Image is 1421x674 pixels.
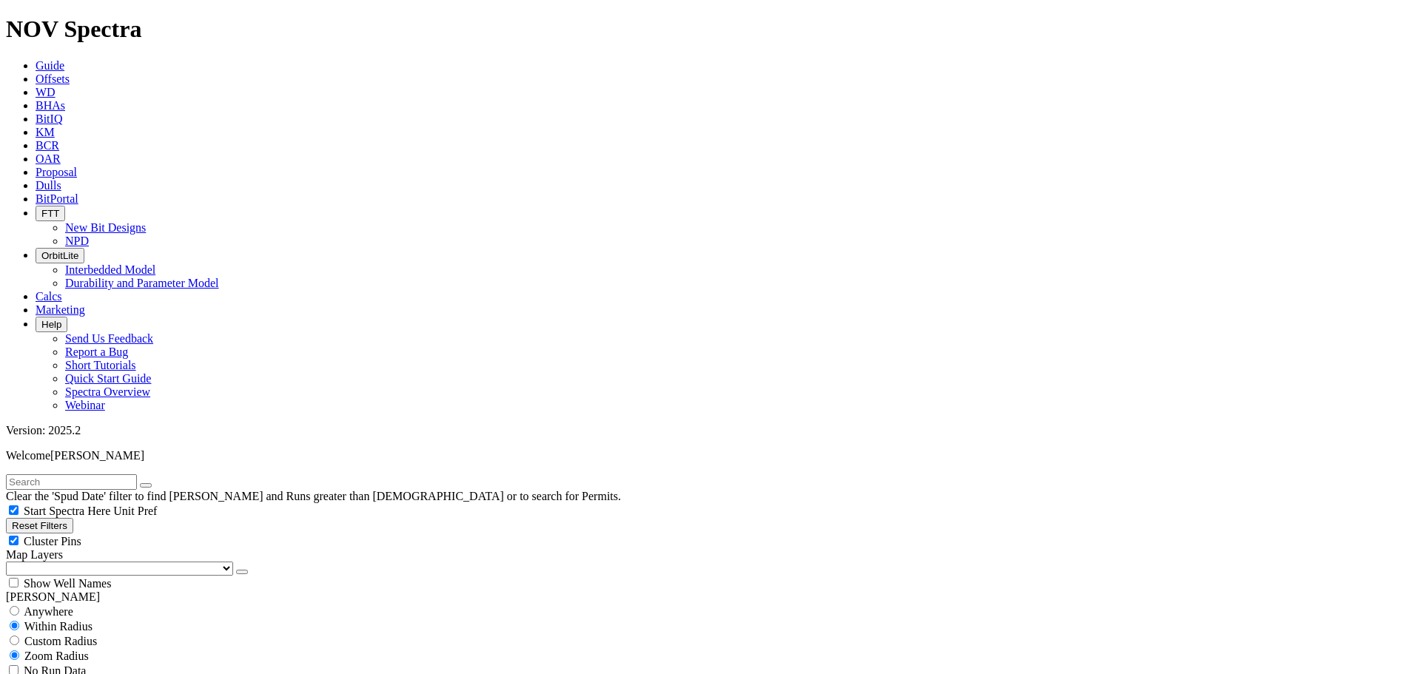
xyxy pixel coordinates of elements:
[65,346,128,358] a: Report a Bug
[36,112,62,125] a: BitIQ
[6,548,63,561] span: Map Layers
[36,59,64,72] a: Guide
[36,126,55,138] a: KM
[24,605,73,618] span: Anywhere
[6,518,73,533] button: Reset Filters
[9,505,19,515] input: Start Spectra Here
[36,290,62,303] a: Calcs
[65,372,151,385] a: Quick Start Guide
[36,192,78,205] a: BitPortal
[65,277,219,289] a: Durability and Parameter Model
[6,590,1415,604] div: [PERSON_NAME]
[113,505,157,517] span: Unit Pref
[36,248,84,263] button: OrbitLite
[65,385,150,398] a: Spectra Overview
[36,73,70,85] a: Offsets
[36,152,61,165] a: OAR
[65,359,136,371] a: Short Tutorials
[36,86,56,98] a: WD
[6,16,1415,43] h1: NOV Spectra
[6,490,621,502] span: Clear the 'Spud Date' filter to find [PERSON_NAME] and Runs greater than [DEMOGRAPHIC_DATA] or to...
[41,319,61,330] span: Help
[65,399,105,411] a: Webinar
[24,535,81,547] span: Cluster Pins
[36,179,61,192] a: Dulls
[24,505,110,517] span: Start Spectra Here
[41,250,78,261] span: OrbitLite
[6,424,1415,437] div: Version: 2025.2
[41,208,59,219] span: FTT
[36,166,77,178] a: Proposal
[50,449,144,462] span: [PERSON_NAME]
[36,206,65,221] button: FTT
[65,235,89,247] a: NPD
[36,317,67,332] button: Help
[24,635,97,647] span: Custom Radius
[65,263,155,276] a: Interbedded Model
[36,303,85,316] a: Marketing
[6,474,137,490] input: Search
[24,620,93,633] span: Within Radius
[65,332,153,345] a: Send Us Feedback
[65,221,146,234] a: New Bit Designs
[6,449,1415,462] p: Welcome
[24,650,89,662] span: Zoom Radius
[36,99,65,112] a: BHAs
[24,577,111,590] span: Show Well Names
[36,139,59,152] a: BCR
